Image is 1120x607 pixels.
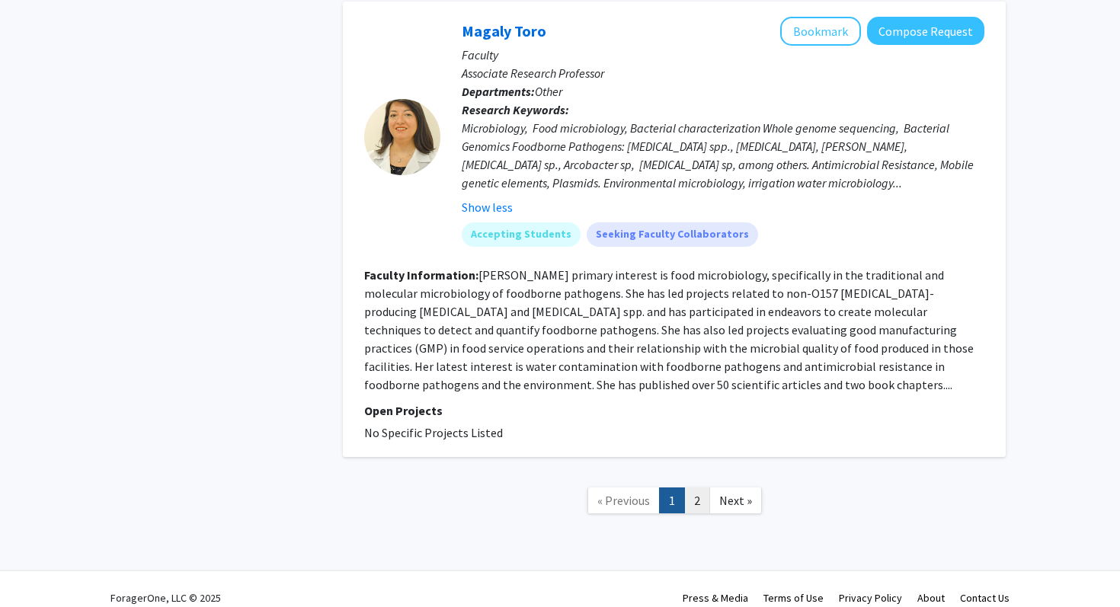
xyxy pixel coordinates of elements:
a: Privacy Policy [839,591,902,605]
mat-chip: Seeking Faculty Collaborators [587,222,758,247]
iframe: Chat [11,538,65,596]
mat-chip: Accepting Students [462,222,581,247]
nav: Page navigation [343,472,1006,534]
span: No Specific Projects Listed [364,425,503,440]
span: Other [535,84,562,99]
a: Contact Us [960,591,1010,605]
button: Add Magaly Toro to Bookmarks [780,17,861,46]
button: Compose Request to Magaly Toro [867,17,984,45]
fg-read-more: [PERSON_NAME] primary interest is food microbiology, specifically in the traditional and molecula... [364,267,974,392]
a: 2 [684,487,710,514]
div: Microbiology, Food microbiology, Bacterial characterization Whole genome sequencing, Bacterial Ge... [462,119,984,192]
a: Next [709,487,762,514]
span: « Previous [597,493,650,508]
b: Faculty Information: [364,267,478,283]
b: Research Keywords: [462,102,569,117]
p: Open Projects [364,401,984,420]
a: Terms of Use [763,591,824,605]
a: 1 [659,487,685,514]
b: Departments: [462,84,535,99]
p: Faculty [462,46,984,64]
a: About [917,591,945,605]
a: Magaly Toro [462,21,546,40]
button: Show less [462,198,513,216]
p: Associate Research Professor [462,64,984,82]
span: Next » [719,493,752,508]
a: Press & Media [683,591,748,605]
a: Previous Page [587,487,660,514]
